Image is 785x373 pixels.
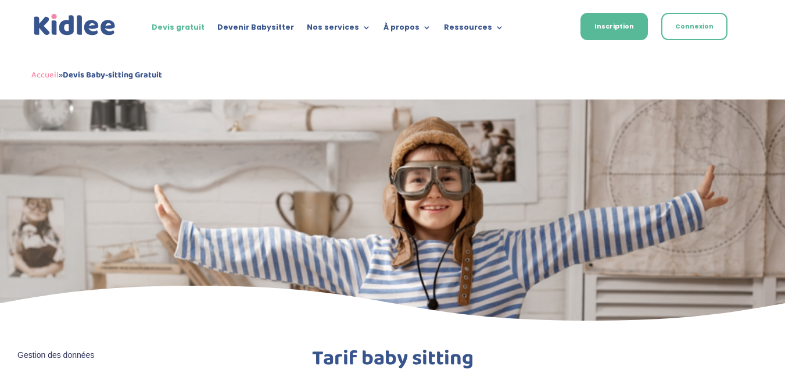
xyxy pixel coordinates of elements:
a: Devis gratuit [152,23,205,36]
a: Devenir Babysitter [217,23,294,36]
span: » [31,68,162,82]
a: À propos [383,23,431,36]
a: Accueil [31,68,59,82]
span: Gestion des données [17,350,94,361]
strong: Devis Baby-sitting Gratuit [63,68,162,82]
a: Nos services [307,23,371,36]
img: Français [544,24,554,31]
a: Inscription [580,13,648,40]
img: logo_kidlee_bleu [31,12,118,38]
a: Ressources [444,23,504,36]
a: Connexion [661,13,727,40]
button: Gestion des données [10,343,101,368]
a: Kidlee Logo [31,12,118,38]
